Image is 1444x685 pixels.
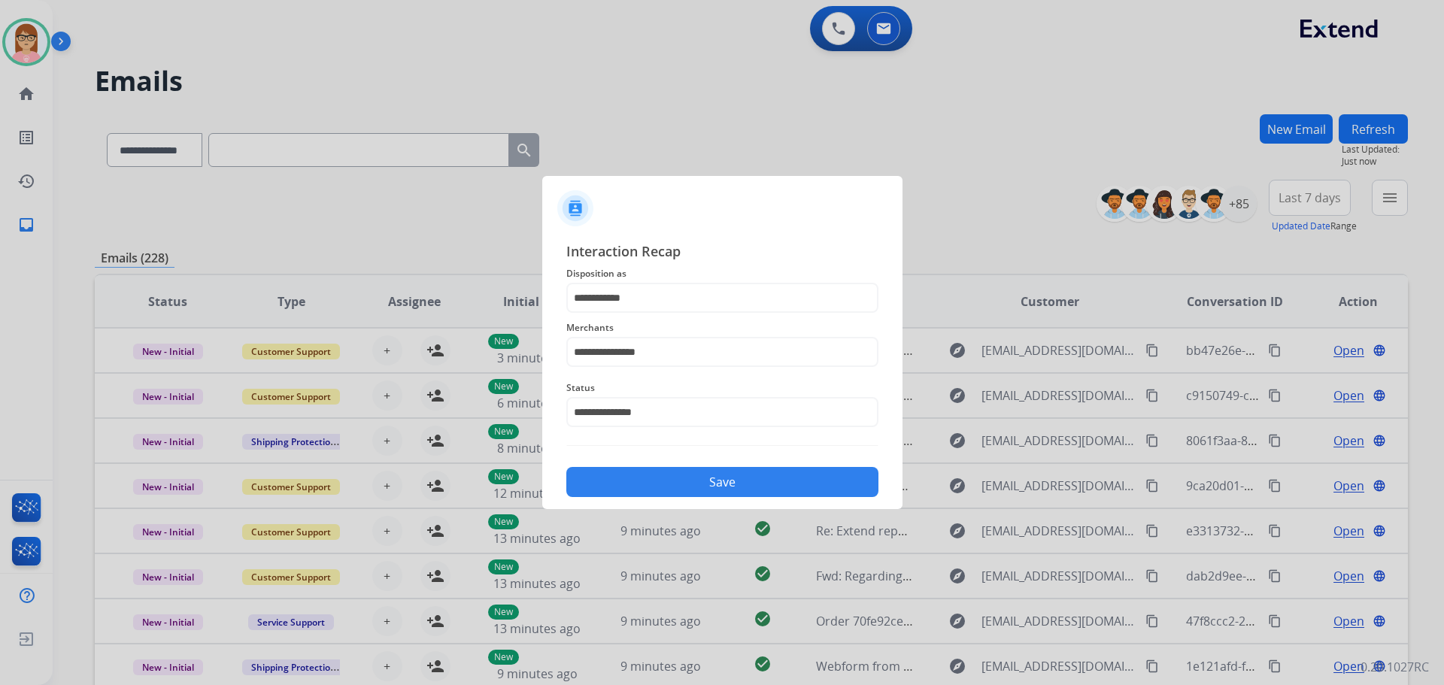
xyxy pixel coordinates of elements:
span: Status [566,379,878,397]
button: Save [566,467,878,497]
span: Interaction Recap [566,241,878,265]
img: contactIcon [557,190,593,226]
p: 0.20.1027RC [1361,658,1429,676]
span: Disposition as [566,265,878,283]
span: Merchants [566,319,878,337]
img: contact-recap-line.svg [566,445,878,446]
